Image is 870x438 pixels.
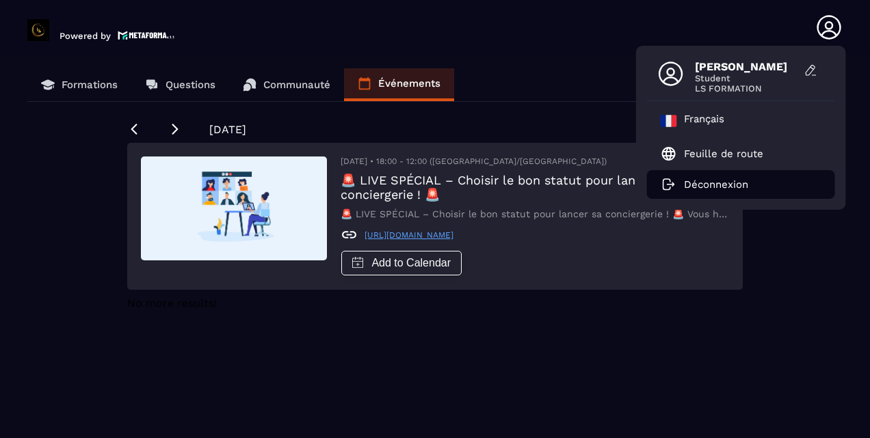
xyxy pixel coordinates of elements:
[684,178,748,191] p: Déconnexion
[27,68,131,101] a: Formations
[62,79,118,91] p: Formations
[127,297,217,310] span: No more results!
[27,19,49,41] img: logo-branding
[661,146,763,162] a: Feuille de route
[263,79,330,91] p: Communauté
[209,123,246,136] span: [DATE]
[378,77,440,90] p: Événements
[141,156,327,260] img: default event img
[229,68,344,101] a: Communauté
[341,156,607,166] span: [DATE] • 18:00 - 12:00 ([GEOGRAPHIC_DATA]/[GEOGRAPHIC_DATA])
[341,173,729,202] h3: 🚨 LIVE SPÉCIAL – Choisir le bon statut pour lancer sa conciergerie ! 🚨
[118,29,175,41] img: logo
[166,79,215,91] p: Questions
[365,230,453,240] a: [URL][DOMAIN_NAME]
[695,73,797,83] span: Student
[60,31,111,41] p: Powered by
[684,148,763,160] p: Feuille de route
[695,60,797,73] span: [PERSON_NAME]
[341,208,729,219] p: 🚨 LIVE SPÉCIAL – Choisir le bon statut pour lancer sa conciergerie ! 🚨 Vous hésitez entre Auto-En...
[684,113,724,129] p: Français
[131,68,229,101] a: Questions
[695,83,797,94] span: LS FORMATION
[344,68,454,101] a: Événements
